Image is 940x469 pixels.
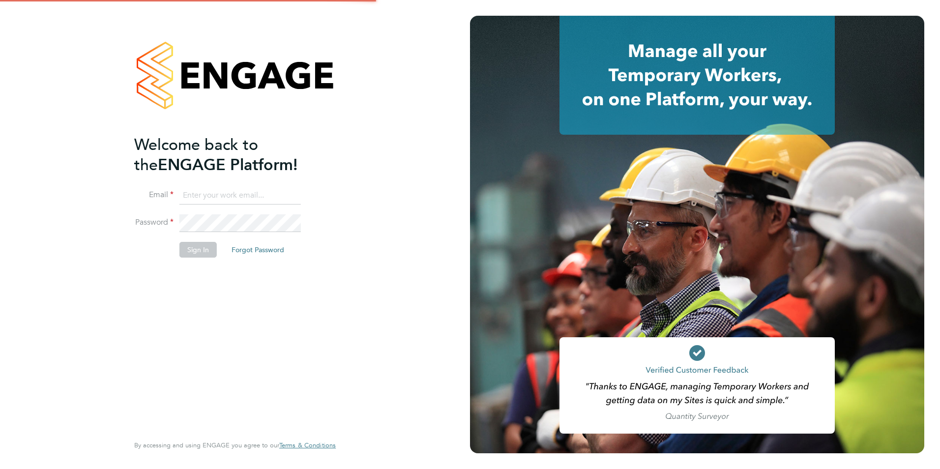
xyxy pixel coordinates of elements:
span: Welcome back to the [134,135,258,175]
button: Sign In [179,242,217,258]
h2: ENGAGE Platform! [134,135,326,175]
button: Forgot Password [224,242,292,258]
label: Email [134,190,174,200]
span: By accessing and using ENGAGE you agree to our [134,441,336,449]
label: Password [134,217,174,228]
a: Terms & Conditions [279,441,336,449]
input: Enter your work email... [179,187,301,205]
span: Terms & Conditions [279,441,336,449]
